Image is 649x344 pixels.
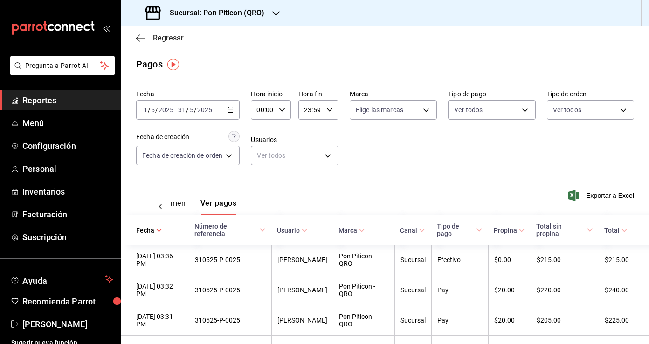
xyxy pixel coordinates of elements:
div: 310525-P-0025 [195,256,266,263]
span: Configuración [22,140,113,152]
label: Tipo de orden [547,91,634,97]
div: [DATE] 03:31 PM [136,313,183,328]
span: Regresar [153,34,184,42]
span: Facturación [22,208,113,221]
span: Reportes [22,94,113,107]
span: Usuario [277,227,308,234]
button: open_drawer_menu [103,24,110,32]
span: Tipo de pago [437,223,483,237]
div: $240.00 [605,286,634,294]
div: 310525-P-0025 [195,317,266,324]
label: Tipo de pago [448,91,535,97]
a: Pregunta a Parrot AI [7,67,115,77]
span: Inventarios [22,185,113,198]
label: Usuarios [251,136,338,143]
span: Fecha [136,227,162,234]
span: Recomienda Parrot [22,295,113,308]
button: Exportar a Excel [570,190,634,201]
div: $220.00 [537,286,593,294]
div: [PERSON_NAME] [277,317,327,324]
span: Ver todos [553,105,581,115]
div: $0.00 [494,256,525,263]
input: -- [178,106,186,114]
div: [PERSON_NAME] [277,256,327,263]
span: Pregunta a Parrot AI [25,61,100,71]
div: Sucursal [400,286,426,294]
span: [PERSON_NAME] [22,318,113,331]
span: - [175,106,177,114]
div: 310525-P-0025 [195,286,266,294]
span: Elige las marcas [356,105,403,115]
span: Total sin propina [536,223,593,237]
span: Menú [22,117,113,129]
span: Marca [338,227,365,234]
span: Canal [400,227,425,234]
button: Regresar [136,34,184,42]
div: Pon Piticon - QRO [339,252,389,267]
div: $215.00 [537,256,593,263]
label: Hora inicio [251,91,291,97]
div: Pay [437,317,483,324]
button: Ver pagos [200,199,236,215]
span: / [194,106,197,114]
input: ---- [158,106,174,114]
div: $20.00 [494,317,525,324]
div: [PERSON_NAME] [277,286,327,294]
input: -- [151,106,155,114]
div: navigation tabs [142,199,208,215]
span: Número de referencia [194,223,266,237]
div: Pon Piticon - QRO [339,283,389,297]
img: Tooltip marker [167,59,179,70]
span: Propina [494,227,525,234]
div: Pagos [136,57,163,71]
label: Marca [350,91,437,97]
span: Total [604,227,628,234]
h3: Sucursal: Pon Piticon (QRO) [162,7,265,19]
span: Suscripción [22,231,113,243]
span: / [155,106,158,114]
div: $205.00 [537,317,593,324]
div: [DATE] 03:32 PM [136,283,183,297]
span: / [148,106,151,114]
span: Personal [22,162,113,175]
div: $225.00 [605,317,634,324]
span: Fecha de creación de orden [142,151,222,160]
span: Ayuda [22,274,101,285]
div: Pay [437,286,483,294]
div: Pon Piticon - QRO [339,313,389,328]
span: Ver todos [454,105,483,115]
input: -- [189,106,194,114]
div: Efectivo [437,256,483,263]
button: Pregunta a Parrot AI [10,56,115,75]
div: Sucursal [400,256,426,263]
label: Hora fin [298,91,338,97]
span: / [186,106,189,114]
div: [DATE] 03:36 PM [136,252,183,267]
div: $215.00 [605,256,634,263]
input: ---- [197,106,213,114]
div: Ver todos [251,146,338,165]
div: Sucursal [400,317,426,324]
label: Fecha [136,91,240,97]
div: Fecha de creación [136,132,189,142]
input: -- [143,106,148,114]
div: $20.00 [494,286,525,294]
